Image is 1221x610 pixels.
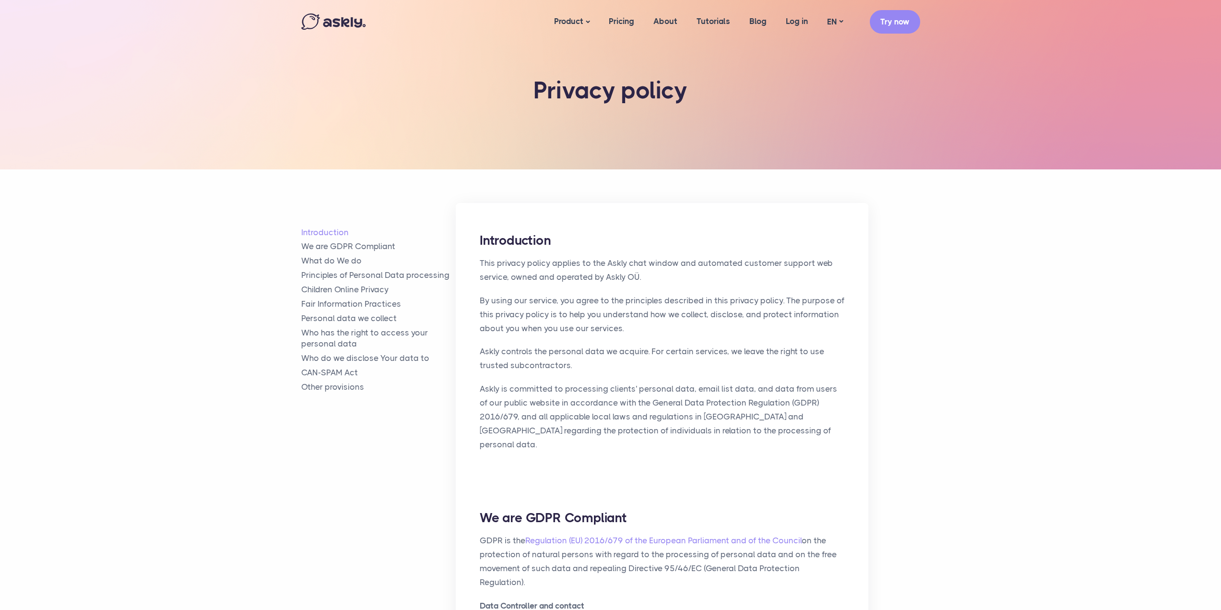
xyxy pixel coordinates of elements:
[301,313,456,324] a: Personal data we collect
[301,327,456,349] a: Who has the right to access your personal data
[301,284,456,295] a: Children Online Privacy
[525,536,802,545] a: Regulation (EU) 2016/679 of the European Parliament and of the Council
[301,353,456,364] a: Who do we disclose Your data to
[818,15,853,29] a: EN
[460,77,762,105] h1: Privacy policy
[480,509,844,526] h2: We are GDPR Compliant
[644,3,687,40] a: About
[301,270,456,281] a: Principles of Personal Data processing
[301,382,456,393] a: Other provisions
[480,534,844,589] p: GDPR is the on the protection of natural persons with regard to the processing of personal data a...
[480,345,844,372] p: Askly controls the personal data we acquire. For certain services, we leave the right to use trus...
[301,227,456,238] a: Introduction
[870,10,920,34] a: Try now
[480,232,844,249] h2: Introduction
[480,256,844,284] p: This privacy policy applies to the Askly chat window and automated customer support web service, ...
[687,3,740,40] a: Tutorials
[776,3,818,40] a: Log in
[480,294,844,335] p: By using our service, you agree to the principles described in this privacy policy. The purpose o...
[301,299,456,310] a: Fair Information Practices
[740,3,776,40] a: Blog
[301,255,456,266] a: What do We do
[599,3,644,40] a: Pricing
[301,241,456,252] a: We are GDPR Compliant
[480,382,844,451] p: Askly is committed to processing clients' personal data, email list data, and data from users of ...
[301,13,366,30] img: Askly
[301,367,456,378] a: CAN-SPAM Act
[545,3,599,41] a: Product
